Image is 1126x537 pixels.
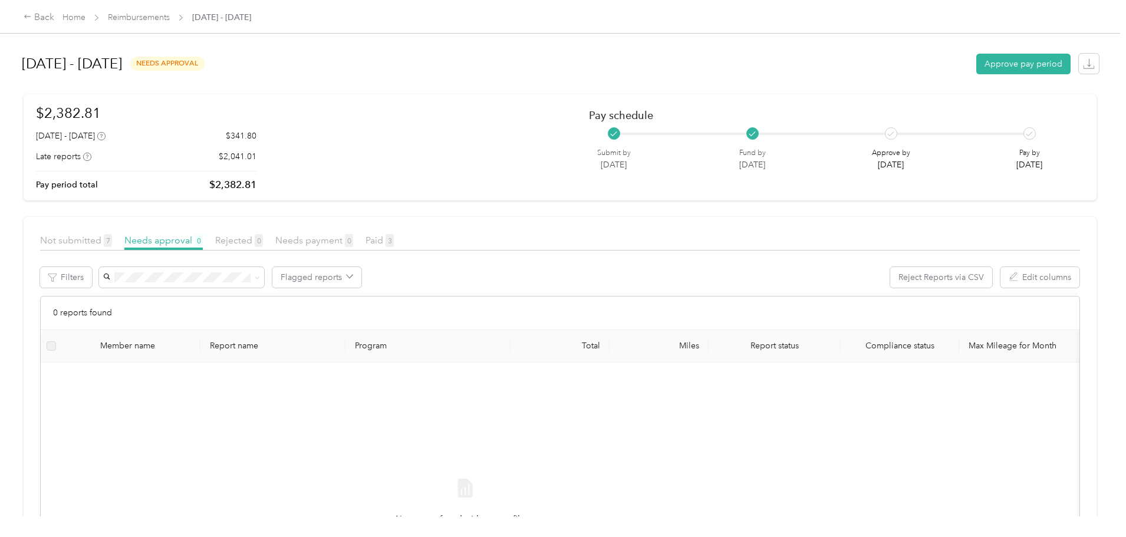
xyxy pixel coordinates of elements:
span: Report status [718,341,831,351]
a: Reimbursements [108,12,170,22]
p: Approve by [872,148,910,159]
p: Pay by [1016,148,1042,159]
p: [DATE] [1016,159,1042,171]
div: Back [24,11,54,25]
span: 0 [255,234,263,247]
span: 3 [386,234,394,247]
span: Paid [366,235,394,246]
button: Flagged reports [272,267,361,288]
button: Filters [40,267,92,288]
p: $341.80 [226,130,256,142]
th: Member name [62,330,200,363]
button: Edit columns [1000,267,1079,288]
iframe: Everlance-gr Chat Button Frame [1060,471,1126,537]
div: [DATE] - [DATE] [36,130,106,142]
th: Program [345,330,511,363]
h1: $2,382.81 [36,103,256,123]
p: Max Mileage for Month [969,341,1070,351]
span: 7 [104,234,112,247]
span: Rejected [215,235,263,246]
p: $2,041.01 [219,150,256,163]
p: [DATE] [597,159,631,171]
div: 0 reports found [41,296,1079,330]
p: Pay period total [36,179,98,191]
span: [DATE] - [DATE] [192,11,251,24]
span: 0 [195,234,203,247]
th: Report name [200,330,345,363]
p: [DATE] [872,159,910,171]
h2: Pay schedule [589,109,1064,121]
div: Total [520,341,600,351]
div: Late reports [36,150,91,163]
button: Reject Reports via CSV [890,267,992,288]
span: Needs payment [275,235,353,246]
a: Home [62,12,85,22]
div: Miles [619,341,699,351]
span: Needs approval [124,235,203,246]
p: [DATE] [739,159,766,171]
span: Not submitted [40,235,112,246]
span: needs approval [130,57,205,70]
div: Member name [100,341,191,351]
span: No reports found with current filters [396,513,534,526]
p: Fund by [739,148,766,159]
p: Submit by [597,148,631,159]
span: Compliance status [850,341,950,351]
p: $2,382.81 [209,177,256,192]
span: 0 [345,234,353,247]
button: Approve pay period [976,54,1071,74]
h1: [DATE] - [DATE] [22,50,122,78]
